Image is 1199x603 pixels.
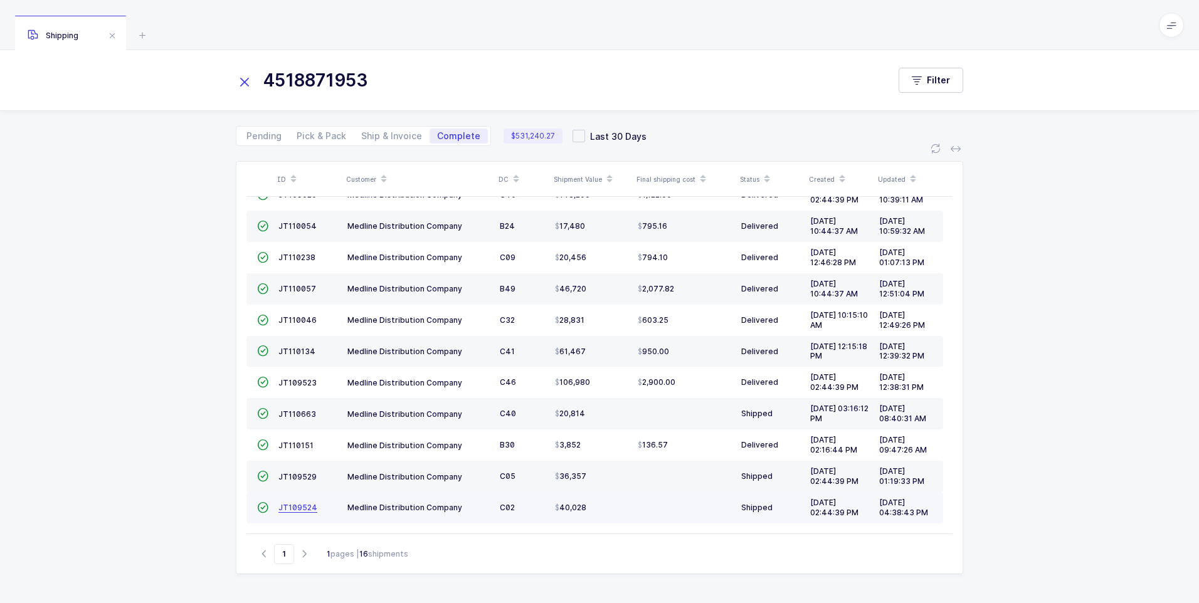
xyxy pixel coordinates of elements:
span: 61,467 [555,347,586,357]
span:  [257,346,268,355]
span: 795.16 [638,221,667,231]
b: 1 [327,549,330,558]
span: [DATE] 10:44:37 AM [810,216,858,236]
span:  [257,377,268,387]
span: JT110046 [278,315,317,325]
span: [DATE] 02:44:39 PM [810,498,858,517]
span: JT109524 [278,503,317,512]
input: Search for Shipments... [236,65,874,95]
span:  [257,221,268,231]
span: Medline Distribution Company [347,347,462,356]
span: [DATE] 10:15:10 AM [810,310,868,330]
span: Filter [927,74,950,87]
div: Delivered [741,284,800,294]
span: JT110151 [278,441,314,450]
div: Shipped [741,471,800,481]
span: Medline Distribution Company [347,221,462,231]
span: [DATE] 02:44:39 PM [810,185,858,204]
span: C40 [500,409,516,418]
span: [DATE] 09:47:26 AM [879,435,927,454]
span: Medline Distribution Company [347,284,462,293]
span: 40,028 [555,503,586,513]
span: JT110134 [278,347,315,356]
div: Updated [878,169,939,190]
div: Status [740,169,801,190]
div: Created [809,169,870,190]
span: Shipping [28,31,78,40]
span: Pending [246,132,282,140]
div: pages | shipments [327,548,408,560]
span: 28,831 [555,315,584,325]
span: [DATE] 01:07:13 PM [879,248,924,267]
span: C05 [500,471,515,481]
span: C46 [500,377,516,387]
div: Customer [346,169,491,190]
span: 3,852 [555,440,581,450]
span: B24 [500,221,515,231]
span: $531,240.27 [504,128,563,144]
span: JT110238 [278,253,315,262]
span:  [257,503,268,512]
div: Shipment Value [554,169,629,190]
span: 17,480 [555,221,585,231]
div: ID [277,169,339,190]
span: C02 [500,503,515,512]
span: C41 [500,347,515,356]
span:  [257,253,268,262]
div: Delivered [741,315,800,325]
span: JT110663 [278,409,316,419]
span:  [257,315,268,325]
span: [DATE] 12:51:04 PM [879,279,924,298]
span: B49 [500,284,515,293]
div: Delivered [741,377,800,387]
span: [DATE] 04:38:43 PM [879,498,928,517]
span: B30 [500,440,515,449]
span: Medline Distribution Company [347,409,462,419]
span: Medline Distribution Company [347,253,462,262]
div: DC [499,169,546,190]
div: Delivered [741,253,800,263]
span:  [257,190,268,199]
span: 2,077.82 [638,284,674,294]
b: 16 [359,549,368,558]
span: C40 [500,190,516,199]
span: Go to [274,544,294,564]
span: 106,980 [555,377,590,387]
div: Shipped [741,409,800,419]
span: JT109523 [278,378,317,387]
span: Medline Distribution Company [347,378,462,387]
span: 136.57 [638,440,668,450]
span: [DATE] 02:44:39 PM [810,466,858,486]
div: Shipped [741,503,800,513]
span: Medline Distribution Company [347,315,462,325]
span: 36,357 [555,471,586,481]
span: Pick & Pack [297,132,346,140]
span: Medline Distribution Company [347,441,462,450]
span: C32 [500,315,515,325]
span: JT109529 [278,472,317,481]
span: JT110057 [278,284,316,293]
span: Last 30 Days [585,130,647,142]
span:  [257,440,268,449]
span: Complete [437,132,480,140]
span:  [257,284,268,293]
span: [DATE] 02:16:44 PM [810,435,857,454]
span: [DATE] 10:44:37 AM [810,279,858,298]
button: Filter [899,68,963,93]
div: Final shipping cost [636,169,732,190]
div: Delivered [741,221,800,231]
span: Ship & Invoice [361,132,422,140]
span: [DATE] 10:59:32 AM [879,216,925,236]
span: [DATE] 12:49:26 PM [879,310,925,330]
span:  [257,409,268,418]
span: [DATE] 12:38:31 PM [879,372,924,392]
span: [DATE] 12:15:18 PM [810,342,867,361]
span: 950.00 [638,347,669,357]
span: 2,900.00 [638,377,675,387]
span: [DATE] 02:44:39 PM [810,372,858,392]
span: Medline Distribution Company [347,503,462,512]
span: 20,456 [555,253,586,263]
span: Medline Distribution Company [347,472,462,481]
span: 603.25 [638,315,668,325]
span:  [257,471,268,481]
